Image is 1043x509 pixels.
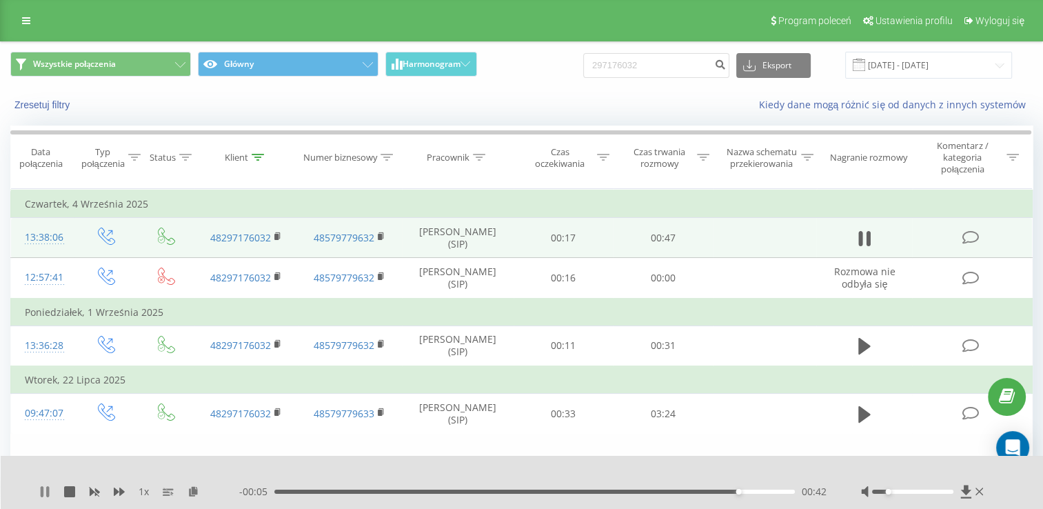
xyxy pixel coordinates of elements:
a: 48297176032 [210,339,271,352]
div: Czas trwania rozmowy [625,146,693,170]
td: 00:17 [514,218,614,258]
span: - 00:05 [239,485,274,499]
div: Komentarz / kategoria połączenia [922,140,1003,175]
div: Pracownik [427,152,469,163]
div: Accessibility label [736,489,742,495]
a: 48579779632 [314,339,374,352]
a: 48579779632 [314,271,374,284]
button: Zresetuj filtry [10,99,77,111]
a: 48579779633 [314,407,374,420]
div: 13:38:06 [25,224,61,251]
td: 03:24 [613,394,713,434]
input: Wyszukiwanie według numeru [583,53,729,78]
div: Accessibility label [885,489,891,495]
button: Wszystkie połączenia [10,52,191,77]
div: 13:36:28 [25,332,61,359]
div: Typ połączenia [81,146,125,170]
span: Wszystkie połączenia [33,59,116,70]
td: [PERSON_NAME] (SIP) [402,394,514,434]
div: Open Intercom Messenger [996,431,1029,464]
button: Główny [198,52,378,77]
span: Harmonogram [403,59,460,69]
button: Eksport [736,53,811,78]
div: 09:47:07 [25,400,61,427]
div: Klient [225,152,248,163]
a: 48297176032 [210,271,271,284]
div: Nagranie rozmowy [830,152,908,163]
td: Poniedziałek, 1 Września 2025 [11,299,1033,326]
span: Program poleceń [778,15,851,26]
td: 00:16 [514,258,614,299]
td: 00:33 [514,394,614,434]
div: 12:57:41 [25,264,61,291]
td: [PERSON_NAME] (SIP) [402,218,514,258]
a: Kiedy dane mogą różnić się od danych z innych systemów [758,98,1033,111]
a: 48297176032 [210,231,271,244]
a: 48579779632 [314,231,374,244]
td: [PERSON_NAME] (SIP) [402,258,514,299]
td: Czwartek, 4 Września 2025 [11,190,1033,218]
td: [PERSON_NAME] (SIP) [402,326,514,366]
a: 48297176032 [210,407,271,420]
span: Rozmowa nie odbyła się [833,265,895,290]
div: Data połączenia [11,146,71,170]
td: 00:11 [514,326,614,366]
div: Numer biznesowy [303,152,377,163]
span: 00:42 [802,485,827,499]
td: 00:00 [613,258,713,299]
span: Ustawienia profilu [875,15,953,26]
td: 00:47 [613,218,713,258]
div: Nazwa schematu przekierowania [725,146,798,170]
span: 1 x [139,485,149,499]
span: Wyloguj się [975,15,1024,26]
div: Status [150,152,176,163]
td: Wtorek, 22 Lipca 2025 [11,366,1033,394]
td: 00:31 [613,326,713,366]
button: Harmonogram [385,52,477,77]
div: Czas oczekiwania [526,146,594,170]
